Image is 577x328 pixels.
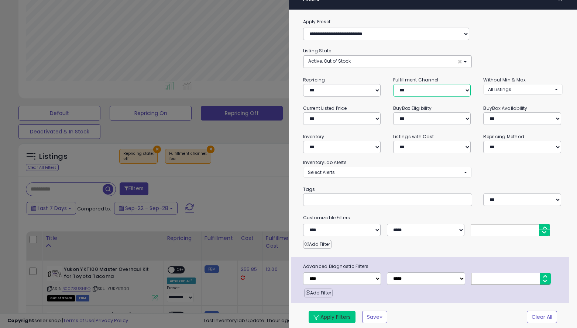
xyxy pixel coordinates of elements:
[393,77,438,83] small: Fulfillment Channel
[303,240,332,249] button: Add Filter
[303,159,347,165] small: InventoryLab Alerts
[483,77,526,83] small: Without Min & Max
[527,311,557,323] button: Clear All
[393,133,434,140] small: Listings with Cost
[362,311,387,323] button: Save
[303,167,472,178] button: Select Alerts
[298,214,568,222] small: Customizable Filters
[298,185,568,193] small: Tags
[303,105,347,111] small: Current Listed Price
[483,84,562,95] button: All Listings
[488,86,511,93] span: All Listings
[309,311,356,323] button: Apply Filters
[303,133,324,140] small: Inventory
[298,18,568,26] label: Apply Preset:
[308,169,335,175] span: Select Alerts
[303,77,325,83] small: Repricing
[483,133,524,140] small: Repricing Method
[308,58,351,64] span: Active, Out of Stock
[303,56,471,68] button: Active, Out of Stock ×
[393,105,432,111] small: BuyBox Eligibility
[457,58,462,66] span: ×
[483,105,527,111] small: BuyBox Availability
[304,289,333,297] button: Add Filter
[298,262,569,271] span: Advanced Diagnostic Filters
[303,48,332,54] small: Listing State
